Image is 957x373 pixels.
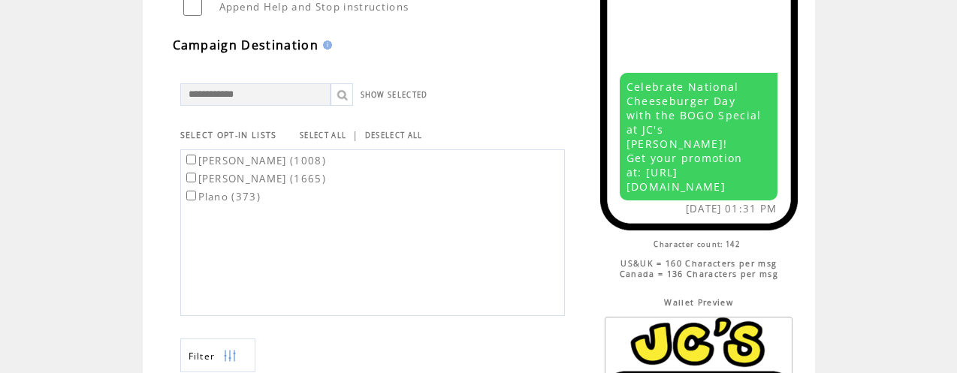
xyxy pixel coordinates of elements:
[620,258,777,269] span: US&UK = 160 Characters per msg
[180,130,277,140] span: SELECT OPT-IN LISTS
[626,80,762,194] span: Celebrate National Cheeseburger Day with the BOGO Special at JC's [PERSON_NAME]! Get your promoti...
[620,269,778,279] span: Canada = 136 Characters per msg
[189,350,216,362] span: Show filters
[183,190,261,203] label: Plano (373)
[654,239,740,249] span: Character count: 142
[183,154,327,167] label: [PERSON_NAME] (1008)
[300,131,346,140] a: SELECT ALL
[223,339,237,373] img: filters.png
[686,202,777,215] span: [DATE] 01:31 PM
[318,41,332,50] img: help.gif
[186,173,196,182] input: [PERSON_NAME] (1665)
[664,297,733,308] span: Wallet Preview
[365,131,423,140] a: DESELECT ALL
[180,338,255,372] a: Filter
[183,172,327,185] label: [PERSON_NAME] (1665)
[186,191,196,200] input: Plano (373)
[361,90,428,100] a: SHOW SELECTED
[173,37,319,53] span: Campaign Destination
[186,155,196,164] input: [PERSON_NAME] (1008)
[352,128,358,142] span: |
